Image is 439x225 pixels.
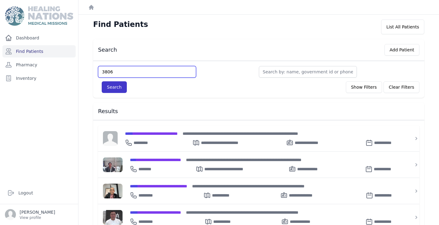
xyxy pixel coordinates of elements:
[346,81,382,93] button: Show Filters
[102,81,127,93] button: Search
[103,131,118,146] img: person-242608b1a05df3501eefc295dc1bc67a.jpg
[5,6,73,26] img: Medical Missions EMR
[384,44,419,56] button: Add Patient
[93,20,148,29] h1: Find Patients
[2,32,76,44] a: Dashboard
[98,66,196,78] input: Find by: id
[5,187,73,199] a: Logout
[20,215,55,220] p: View profile
[103,184,123,198] img: vDE3AAAAJXRFWHRkYXRlOm1vZGlmeQAyMDI1LTA2LTIzVDIxOjI5OjAwKzAwOjAwzuGJiwAAAABJRU5ErkJggg==
[259,66,357,78] input: Search by: name, government id or phone
[5,209,73,220] a: [PERSON_NAME] View profile
[20,209,55,215] p: [PERSON_NAME]
[384,81,419,93] button: Clear Filters
[2,45,76,57] a: Find Patients
[103,210,123,225] img: AR+tRFzBBU7dAAAAJXRFWHRkYXRlOmNyZWF0ZQAyMDI0LTAyLTIzVDE2OjU5OjM0KzAwOjAwExVN5QAAACV0RVh0ZGF0ZTptb...
[103,157,123,172] img: ZrzjbAcN3TXD2h394lhzgCYp5GXrxnECo3zmNoq+P8DcYupV1B3BKgAAAAldEVYdGRhdGU6Y3JlYXRlADIwMjQtMDItMjNUMT...
[98,46,117,53] h3: Search
[2,59,76,71] a: Pharmacy
[2,72,76,84] a: Inventory
[381,20,424,34] div: List All Patients
[98,108,419,115] h3: Results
